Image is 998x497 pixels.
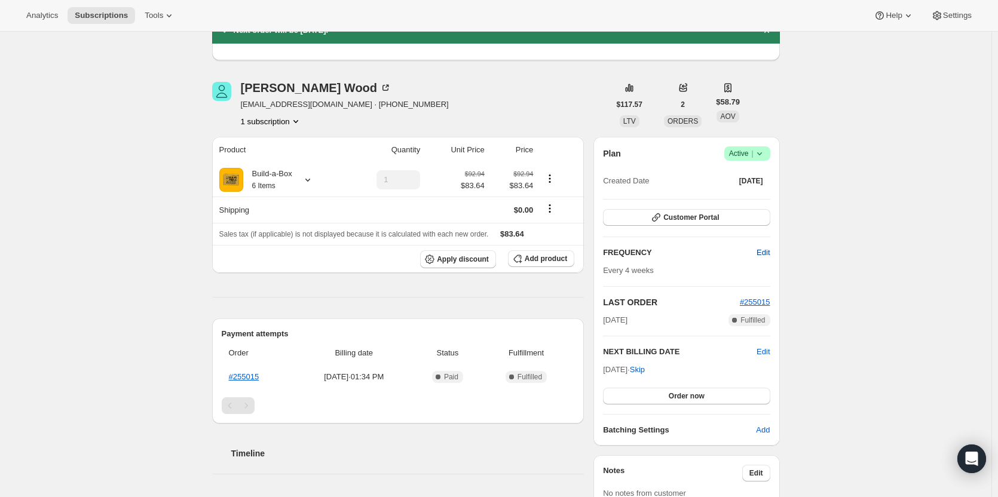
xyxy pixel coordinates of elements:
[716,96,740,108] span: $58.79
[229,372,259,381] a: #255015
[444,372,458,382] span: Paid
[751,149,753,158] span: |
[740,315,765,325] span: Fulfilled
[420,250,496,268] button: Apply discount
[668,117,698,125] span: ORDERS
[732,173,770,189] button: [DATE]
[437,254,489,264] span: Apply discount
[212,197,344,223] th: Shipping
[720,112,735,121] span: AOV
[603,314,627,326] span: [DATE]
[603,465,742,481] h3: Notes
[740,296,770,308] button: #255015
[739,176,763,186] span: [DATE]
[603,424,756,436] h6: Batching Settings
[603,388,770,404] button: Order now
[137,7,182,24] button: Tools
[461,180,485,192] span: $83.64
[663,213,719,222] span: Customer Portal
[603,148,621,159] h2: Plan
[492,180,534,192] span: $83.64
[681,100,685,109] span: 2
[222,340,295,366] th: Order
[749,243,777,262] button: Edit
[757,247,770,259] span: Edit
[508,250,574,267] button: Add product
[19,7,65,24] button: Analytics
[75,11,128,20] span: Subscriptions
[623,360,652,379] button: Skip
[222,397,575,414] nav: Pagination
[222,328,575,340] h2: Payment attempts
[231,447,584,459] h2: Timeline
[26,11,58,20] span: Analytics
[241,82,392,94] div: [PERSON_NAME] Wood
[252,182,275,190] small: 6 Items
[630,364,645,376] span: Skip
[756,424,770,436] span: Add
[488,137,537,163] th: Price
[886,11,902,20] span: Help
[212,82,231,101] span: Christine Wood
[219,230,489,238] span: Sales tax (if applicable) is not displayed because it is calculated with each new order.
[603,175,649,187] span: Created Date
[243,168,292,192] div: Build-a-Box
[623,117,636,125] span: LTV
[145,11,163,20] span: Tools
[344,137,424,163] th: Quantity
[603,365,645,374] span: [DATE] ·
[603,209,770,226] button: Customer Portal
[68,7,135,24] button: Subscriptions
[485,347,567,359] span: Fulfillment
[500,229,524,238] span: $83.64
[924,7,979,24] button: Settings
[241,115,302,127] button: Product actions
[514,205,534,214] span: $0.00
[540,172,559,185] button: Product actions
[241,99,449,111] span: [EMAIL_ADDRESS][DOMAIN_NAME] · [PHONE_NUMBER]
[525,254,567,263] span: Add product
[669,391,705,401] span: Order now
[867,7,921,24] button: Help
[610,96,650,113] button: $117.57
[740,297,770,306] a: #255015
[617,100,642,109] span: $117.57
[417,347,478,359] span: Status
[943,11,972,20] span: Settings
[603,247,757,259] h2: FREQUENCY
[957,444,986,473] div: Open Intercom Messenger
[757,346,770,358] button: Edit
[424,137,488,163] th: Unit Price
[742,465,770,481] button: Edit
[749,468,763,478] span: Edit
[603,266,654,275] span: Every 4 weeks
[219,168,243,192] img: product img
[465,170,485,177] small: $92.94
[298,371,411,383] span: [DATE] · 01:34 PM
[603,296,740,308] h2: LAST ORDER
[513,170,533,177] small: $92.94
[729,148,766,159] span: Active
[674,96,692,113] button: 2
[749,421,777,440] button: Add
[603,346,757,358] h2: NEXT BILLING DATE
[518,372,542,382] span: Fulfilled
[540,202,559,215] button: Shipping actions
[298,347,411,359] span: Billing date
[212,137,344,163] th: Product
